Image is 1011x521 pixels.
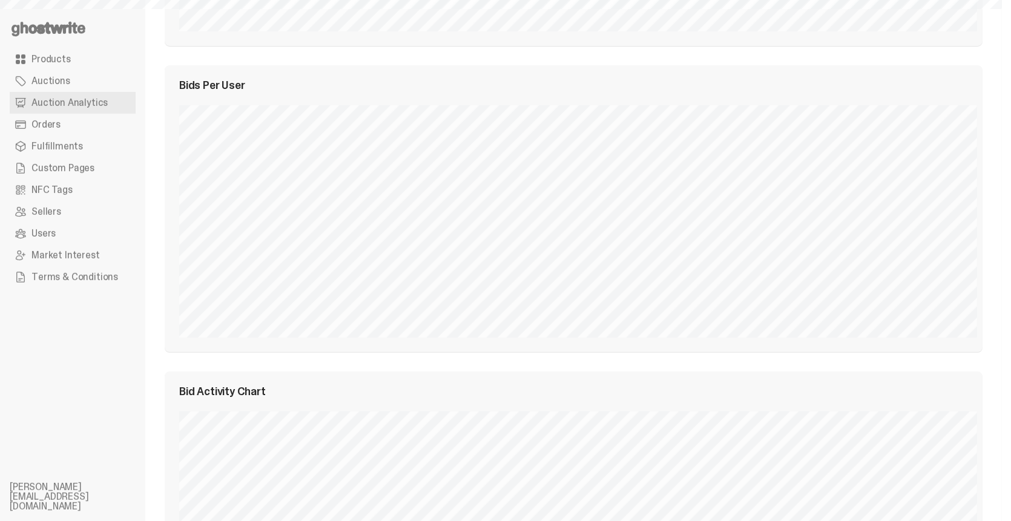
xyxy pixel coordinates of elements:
span: Market Interest [31,251,100,260]
a: Custom Pages [10,157,136,179]
span: Users [31,229,56,238]
span: Sellers [31,207,61,217]
span: Auction Analytics [31,98,108,108]
span: Fulfillments [31,142,83,151]
a: Users [10,223,136,244]
li: [PERSON_NAME][EMAIL_ADDRESS][DOMAIN_NAME] [10,482,155,511]
span: Orders [31,120,61,129]
a: Fulfillments [10,136,136,157]
a: Sellers [10,201,136,223]
a: Auctions [10,70,136,92]
a: Orders [10,114,136,136]
span: Products [31,54,71,64]
span: NFC Tags [31,185,73,195]
a: Products [10,48,136,70]
div: Bids Per User [179,80,968,91]
span: Auctions [31,76,70,86]
a: Market Interest [10,244,136,266]
a: Auction Analytics [10,92,136,114]
a: Terms & Conditions [10,266,136,288]
span: Terms & Conditions [31,272,118,282]
span: Custom Pages [31,163,94,173]
div: Bid Activity Chart [179,386,968,397]
a: NFC Tags [10,179,136,201]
